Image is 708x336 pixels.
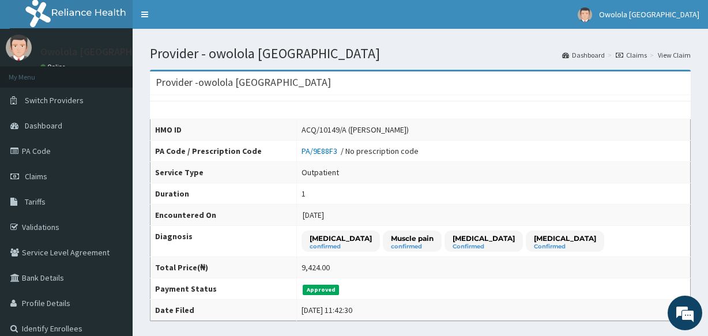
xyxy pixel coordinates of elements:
[150,300,297,321] th: Date Filed
[150,119,297,141] th: HMO ID
[534,233,596,243] p: [MEDICAL_DATA]
[303,210,324,220] span: [DATE]
[6,35,32,61] img: User Image
[40,63,68,71] a: Online
[150,46,691,61] h1: Provider - owolola [GEOGRAPHIC_DATA]
[391,233,434,243] p: Muscle pain
[150,278,297,300] th: Payment Status
[302,146,341,156] a: PA/9E88F3
[150,141,297,162] th: PA Code / Prescription Code
[599,9,699,20] span: Owolola [GEOGRAPHIC_DATA]
[150,183,297,205] th: Duration
[302,124,409,135] div: ACQ/10149/A ([PERSON_NAME])
[534,244,596,250] small: Confirmed
[302,262,330,273] div: 9,424.00
[150,205,297,226] th: Encountered On
[156,77,331,88] h3: Provider - owolola [GEOGRAPHIC_DATA]
[302,188,306,199] div: 1
[302,145,419,157] div: / No prescription code
[453,233,515,243] p: [MEDICAL_DATA]
[616,50,647,60] a: Claims
[310,233,372,243] p: [MEDICAL_DATA]
[25,171,47,182] span: Claims
[453,244,515,250] small: Confirmed
[658,50,691,60] a: View Claim
[150,162,297,183] th: Service Type
[391,244,434,250] small: confirmed
[25,95,84,105] span: Switch Providers
[578,7,592,22] img: User Image
[310,244,372,250] small: confirmed
[562,50,605,60] a: Dashboard
[40,47,175,57] p: Owolola [GEOGRAPHIC_DATA]
[303,285,339,295] span: Approved
[25,120,62,131] span: Dashboard
[25,197,46,207] span: Tariffs
[150,257,297,278] th: Total Price(₦)
[150,226,297,257] th: Diagnosis
[302,167,339,178] div: Outpatient
[302,304,352,316] div: [DATE] 11:42:30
